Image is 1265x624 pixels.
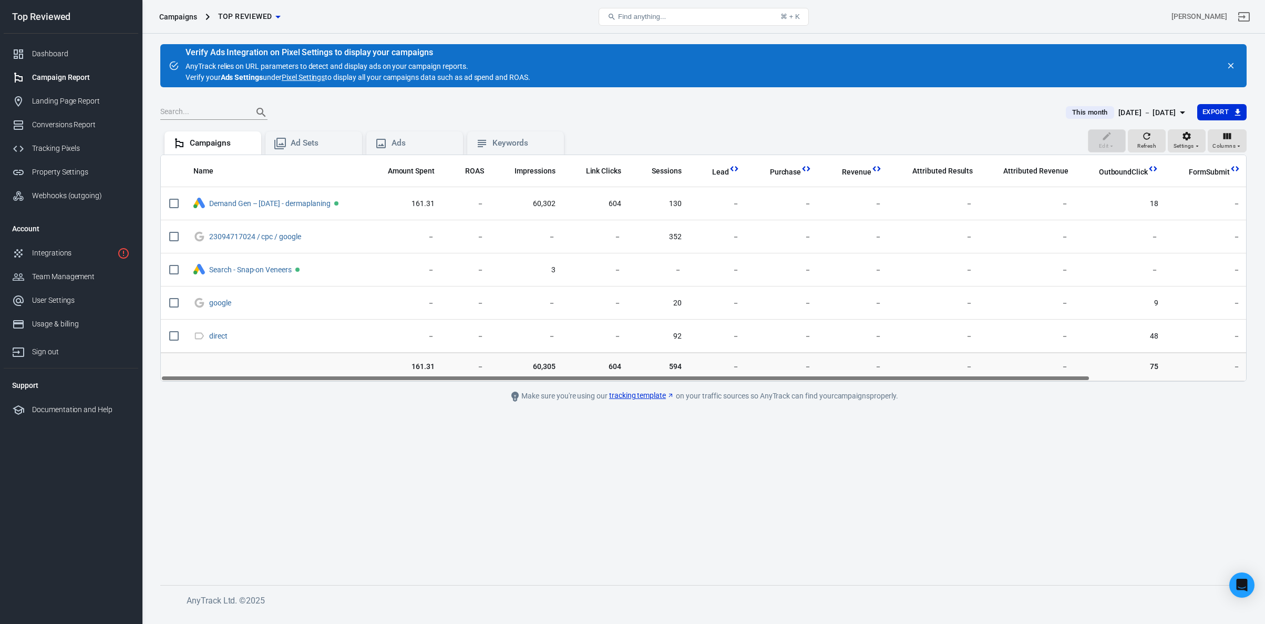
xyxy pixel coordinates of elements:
[4,12,138,22] div: Top Reviewed
[1085,298,1158,309] span: 9
[467,390,940,403] div: Make sure you're using our on your traffic sources so AnyTrack can find your campaigns properly.
[990,362,1068,372] span: －
[501,362,556,372] span: 60,305
[32,346,130,357] div: Sign out
[586,166,622,177] span: Link Clicks
[190,138,253,149] div: Campaigns
[4,184,138,208] a: Webhooks (outgoing)
[193,166,213,177] span: Name
[1171,11,1227,22] div: Account id: vBYNLn0g
[756,167,801,178] span: Purchase
[572,199,622,209] span: 604
[1085,167,1148,178] span: OutboundClick
[618,13,666,21] span: Find anything...
[374,165,435,177] span: The estimated total amount of money you've spent on your campaign, ad set or ad during its schedule.
[828,232,882,242] span: －
[465,165,484,177] span: The total return on ad spend
[4,241,138,265] a: Integrations
[899,362,973,372] span: －
[899,265,973,275] span: －
[698,265,739,275] span: －
[1229,572,1254,598] div: Open Intercom Messenger
[4,137,138,160] a: Tracking Pixels
[698,167,729,178] span: Lead
[1231,4,1257,29] a: Sign out
[4,373,138,398] li: Support
[32,96,130,107] div: Landing Page Report
[828,298,882,309] span: －
[638,298,682,309] span: 20
[388,165,435,177] span: The estimated total amount of money you've spent on your campaign, ad set or ad during its schedule.
[249,100,274,125] button: Search
[209,232,301,241] a: 23094717024 / cpc / google
[392,138,455,149] div: Ads
[572,232,622,242] span: －
[638,362,682,372] span: 594
[842,167,871,178] span: Revenue
[990,165,1068,177] span: The total revenue attributed according to your ad network (Facebook, Google, etc.)
[451,298,484,309] span: －
[1175,362,1240,372] span: －
[572,165,622,177] span: The number of clicks on links within the ad that led to advertiser-specified destinations
[1148,163,1158,174] svg: This column is calculated from AnyTrack real-time data
[990,232,1068,242] span: －
[32,190,130,201] div: Webhooks (outgoing)
[32,404,130,415] div: Documentation and Help
[770,167,801,178] span: Purchase
[501,298,556,309] span: －
[161,155,1246,381] div: scrollable content
[374,232,435,242] span: －
[828,166,871,178] span: Total revenue calculated by AnyTrack.
[756,362,812,372] span: －
[209,200,332,207] span: Demand Gen – 2025-10-09 - dermaplaning
[4,66,138,89] a: Campaign Report
[374,331,435,342] span: －
[160,106,244,119] input: Search...
[572,265,622,275] span: －
[291,138,354,149] div: Ad Sets
[912,166,973,177] span: Attributed Results
[638,265,682,275] span: －
[1085,331,1158,342] span: 48
[193,230,205,243] svg: Google
[756,298,812,309] span: －
[4,216,138,241] li: Account
[193,296,205,309] svg: Google
[1085,232,1158,242] span: －
[801,163,811,174] svg: This column is calculated from AnyTrack real-time data
[193,330,205,342] svg: Direct
[990,199,1068,209] span: －
[492,138,556,149] div: Keywords
[209,299,231,307] a: google
[501,331,556,342] span: －
[4,89,138,113] a: Landing Page Report
[899,199,973,209] span: －
[32,295,130,306] div: User Settings
[652,166,682,177] span: Sessions
[828,362,882,372] span: －
[214,7,285,26] button: Top Reviewed
[1174,141,1194,151] span: Settings
[374,265,435,275] span: －
[698,331,739,342] span: －
[698,362,739,372] span: －
[186,47,530,58] div: Verify Ads Integration on Pixel Settings to display your campaigns
[729,163,739,174] svg: This column is calculated from AnyTrack real-time data
[32,248,113,259] div: Integrations
[209,299,233,306] span: google
[187,594,975,607] h6: AnyTrack Ltd. © 2025
[282,72,325,83] a: Pixel Settings
[4,312,138,336] a: Usage & billing
[4,336,138,364] a: Sign out
[599,8,809,26] button: Find anything...⌘ + K
[159,12,197,22] div: Campaigns
[756,265,812,275] span: －
[1175,232,1240,242] span: －
[32,72,130,83] div: Campaign Report
[218,10,272,23] span: Top Reviewed
[193,198,205,210] div: Google Ads
[1197,104,1247,120] button: Export
[221,73,263,81] strong: Ads Settings
[1212,141,1236,151] span: Columns
[209,332,229,340] span: direct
